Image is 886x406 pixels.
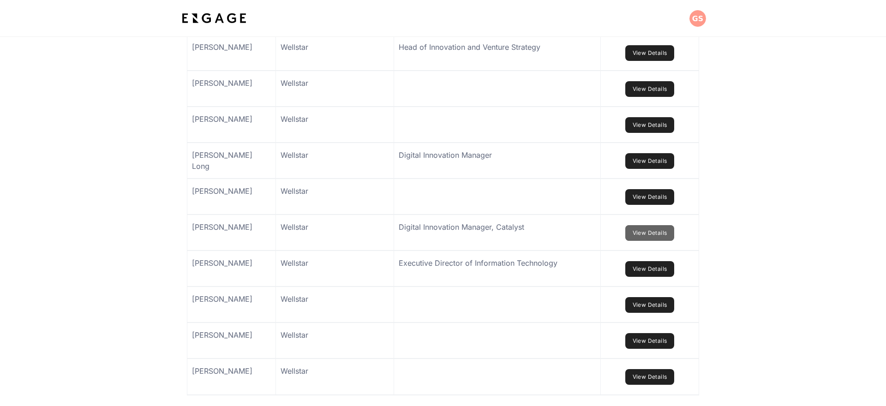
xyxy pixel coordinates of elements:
a: View Details [625,81,675,97]
button: Open profile menu [689,10,706,27]
a: View Details [625,117,675,133]
a: View Details [625,45,675,61]
a: View Details [625,369,675,385]
img: Profile picture of Gareth Sudul [689,10,706,27]
a: View Details [625,153,675,169]
a: View Details [625,297,675,313]
a: View Details [625,225,675,241]
a: View Details [625,333,675,349]
a: View Details [625,189,675,205]
a: View Details [625,261,675,277]
img: bdf1fb74-1727-4ba0-a5bd-bc74ae9fc70b.jpeg [180,10,248,27]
